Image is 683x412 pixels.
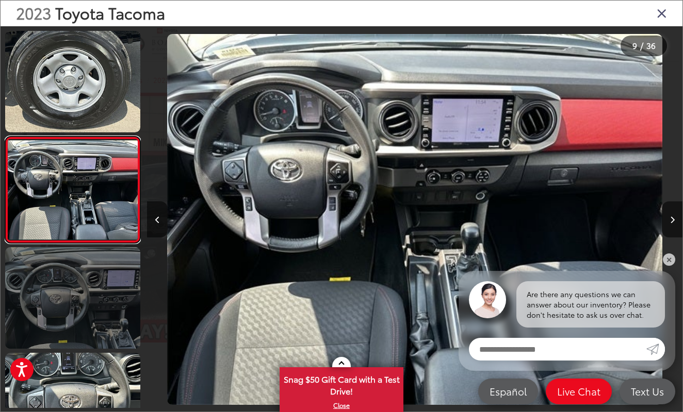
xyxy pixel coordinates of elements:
[516,281,665,328] div: Are there any questions we can answer about our inventory? Please don't hesitate to ask us over c...
[478,379,538,404] a: Español
[552,385,606,398] span: Live Chat
[546,379,612,404] a: Live Chat
[147,34,682,405] div: 2023 Toyota Tacoma SR5 8
[55,2,165,24] span: Toyota Tacoma
[484,385,532,398] span: Español
[469,338,646,360] input: Enter your message
[662,201,682,237] button: Next image
[657,6,667,20] i: Close gallery
[632,40,637,51] span: 9
[16,2,51,24] span: 2023
[646,338,665,360] a: Submit
[6,140,139,239] img: 2023 Toyota Tacoma SR5
[167,34,662,405] img: 2023 Toyota Tacoma SR5
[4,30,142,134] img: 2023 Toyota Tacoma SR5
[147,201,168,237] button: Previous image
[646,40,656,51] span: 36
[620,379,675,404] a: Text Us
[626,385,669,398] span: Text Us
[469,281,506,318] img: Agent profile photo
[281,368,402,400] span: Snag $50 Gift Card with a Test Drive!
[639,42,644,49] span: /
